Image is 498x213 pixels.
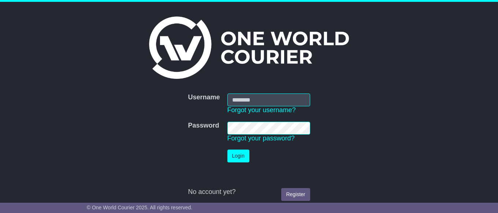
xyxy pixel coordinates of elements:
[281,188,310,201] a: Register
[188,188,310,196] div: No account yet?
[188,122,219,130] label: Password
[149,16,349,79] img: One World
[227,106,296,114] a: Forgot your username?
[227,135,295,142] a: Forgot your password?
[188,93,220,102] label: Username
[227,150,249,162] button: Login
[87,205,193,210] span: © One World Courier 2025. All rights reserved.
